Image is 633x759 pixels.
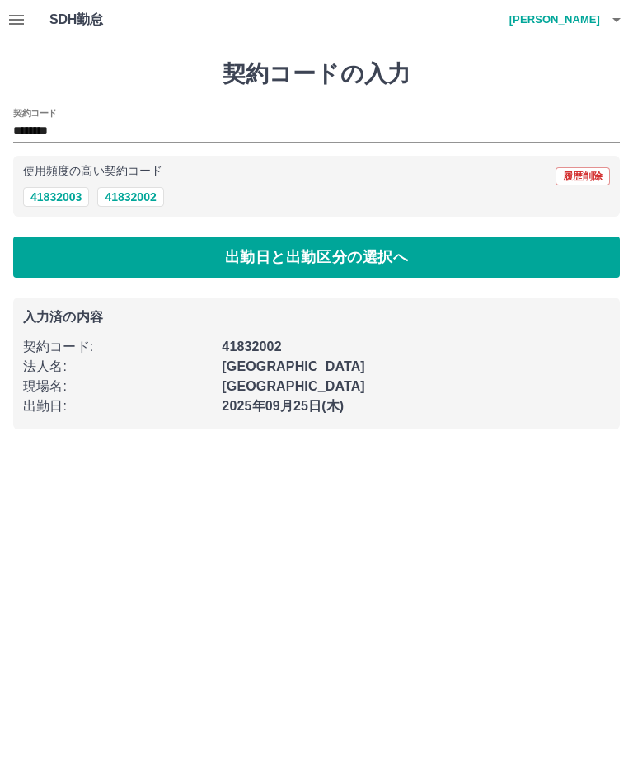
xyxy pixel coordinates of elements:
button: 41832002 [97,187,163,207]
p: 入力済の内容 [23,311,610,324]
b: 2025年09月25日(木) [222,399,344,413]
p: 法人名 : [23,357,212,377]
p: 使用頻度の高い契約コード [23,166,162,177]
button: 履歴削除 [556,167,610,185]
p: 契約コード : [23,337,212,357]
p: 出勤日 : [23,396,212,416]
b: [GEOGRAPHIC_DATA] [222,359,365,373]
b: 41832002 [222,340,281,354]
b: [GEOGRAPHIC_DATA] [222,379,365,393]
h2: 契約コード [13,106,57,119]
button: 出勤日と出勤区分の選択へ [13,237,620,278]
h1: 契約コードの入力 [13,60,620,88]
p: 現場名 : [23,377,212,396]
button: 41832003 [23,187,89,207]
